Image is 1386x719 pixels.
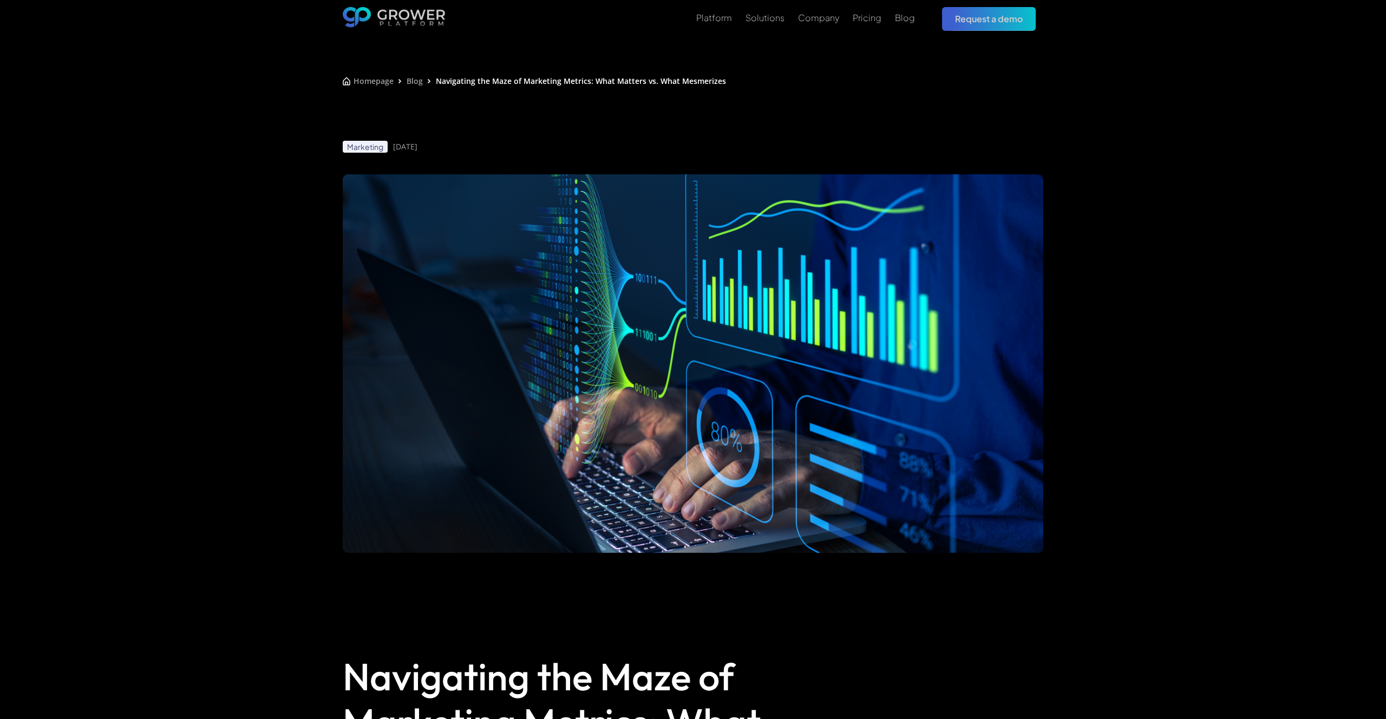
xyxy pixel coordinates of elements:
[393,141,417,152] div: [DATE]
[746,11,784,24] a: Solutions
[407,76,423,87] a: Blog
[798,12,839,23] div: Company
[798,11,839,24] a: Company
[436,76,726,87] a: Navigating the Maze of Marketing Metrics: What Matters vs. What Mesmerizes
[696,11,732,24] a: Platform
[696,12,732,23] div: Platform
[895,12,915,23] div: Blog
[895,11,915,24] a: Blog
[354,76,394,87] div: Homepage
[347,142,383,152] div: Marketing
[853,12,881,23] div: Pricing
[343,76,394,87] a: Homepage
[746,12,784,23] div: Solutions
[853,11,881,24] a: Pricing
[942,7,1036,30] a: Request a demo
[343,7,446,31] a: home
